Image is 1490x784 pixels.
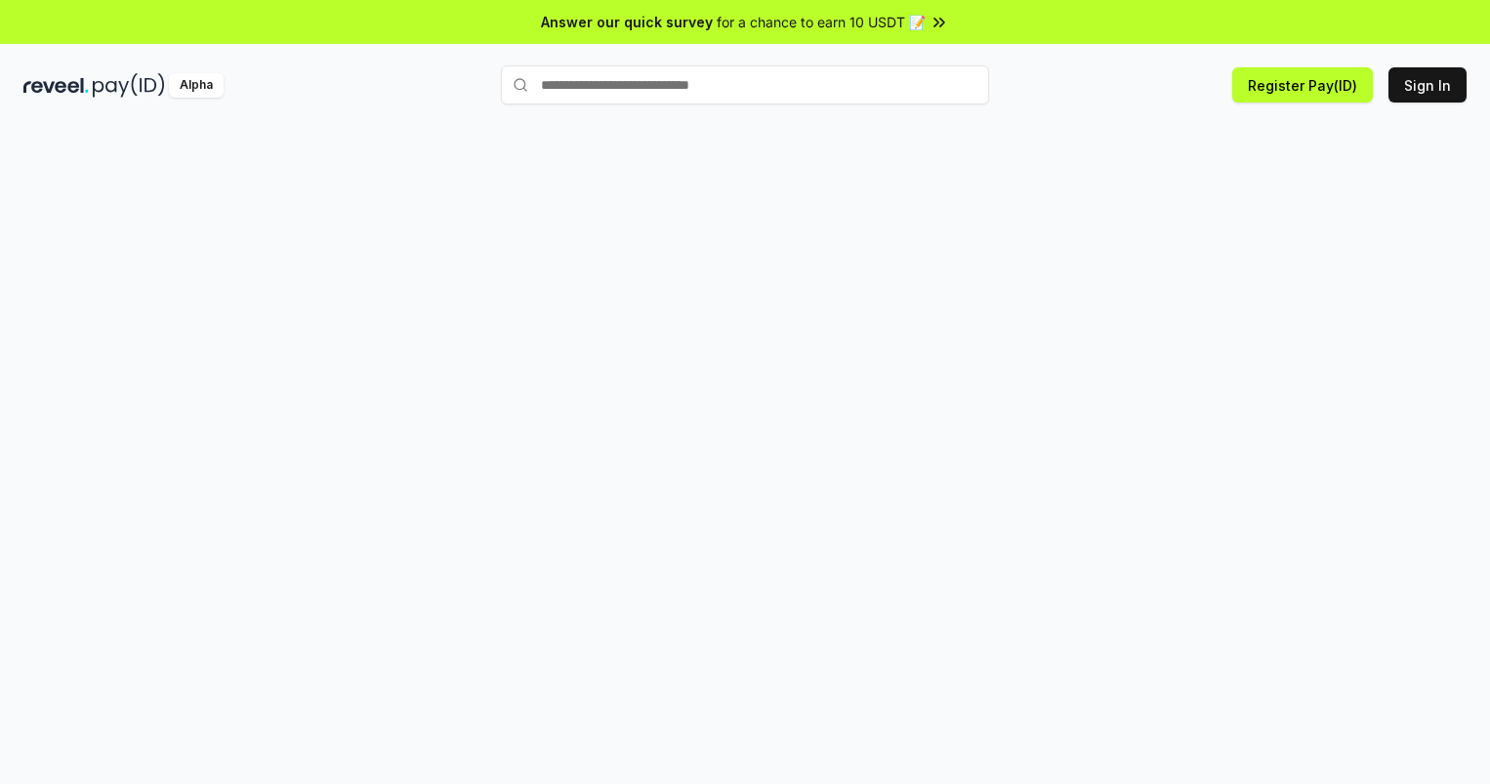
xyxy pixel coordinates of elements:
[1388,67,1467,103] button: Sign In
[169,73,224,98] div: Alpha
[93,73,165,98] img: pay_id
[717,12,926,32] span: for a chance to earn 10 USDT 📝
[541,12,713,32] span: Answer our quick survey
[23,73,89,98] img: reveel_dark
[1232,67,1373,103] button: Register Pay(ID)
